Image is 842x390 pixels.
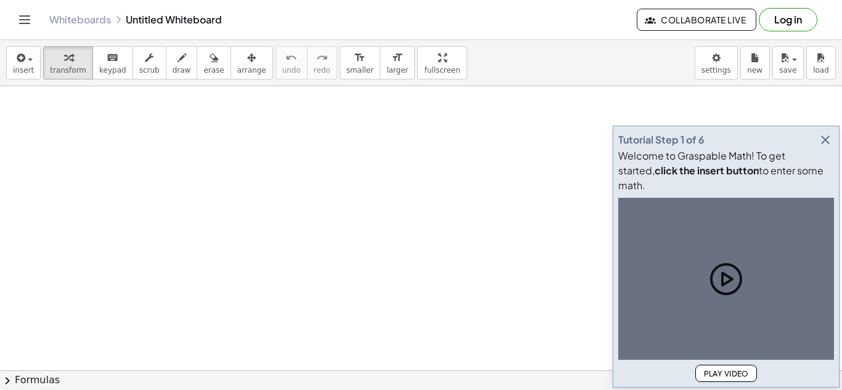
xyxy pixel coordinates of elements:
button: undoundo [276,46,308,79]
span: settings [701,66,731,75]
span: undo [282,66,301,75]
span: load [813,66,829,75]
button: draw [166,46,198,79]
button: keyboardkeypad [92,46,133,79]
span: larger [386,66,408,75]
button: transform [43,46,93,79]
button: arrange [231,46,273,79]
button: fullscreen [417,46,467,79]
span: redo [314,66,330,75]
span: insert [13,66,34,75]
button: new [740,46,770,79]
button: Play Video [695,365,757,382]
i: undo [285,51,297,65]
span: smaller [346,66,374,75]
span: keypad [99,66,126,75]
button: Toggle navigation [15,10,35,30]
span: arrange [237,66,266,75]
button: load [806,46,836,79]
span: draw [173,66,191,75]
i: format_size [354,51,366,65]
button: settings [695,46,738,79]
button: save [772,46,804,79]
b: click the insert button [655,164,759,177]
span: save [779,66,796,75]
span: erase [203,66,224,75]
span: transform [50,66,86,75]
button: format_sizesmaller [340,46,380,79]
i: keyboard [107,51,118,65]
span: Collaborate Live [647,14,746,25]
div: Welcome to Graspable Math! To get started, to enter some math. [618,148,834,193]
button: redoredo [307,46,337,79]
i: format_size [391,51,403,65]
span: Play Video [703,369,749,378]
button: format_sizelarger [380,46,415,79]
button: erase [197,46,231,79]
span: scrub [139,66,160,75]
div: Tutorial Step 1 of 6 [618,132,705,147]
span: fullscreen [424,66,460,75]
span: new [747,66,762,75]
i: redo [316,51,328,65]
button: scrub [133,46,166,79]
button: Collaborate Live [637,9,756,31]
button: Log in [759,8,817,31]
button: insert [6,46,41,79]
a: Whiteboards [49,14,111,26]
